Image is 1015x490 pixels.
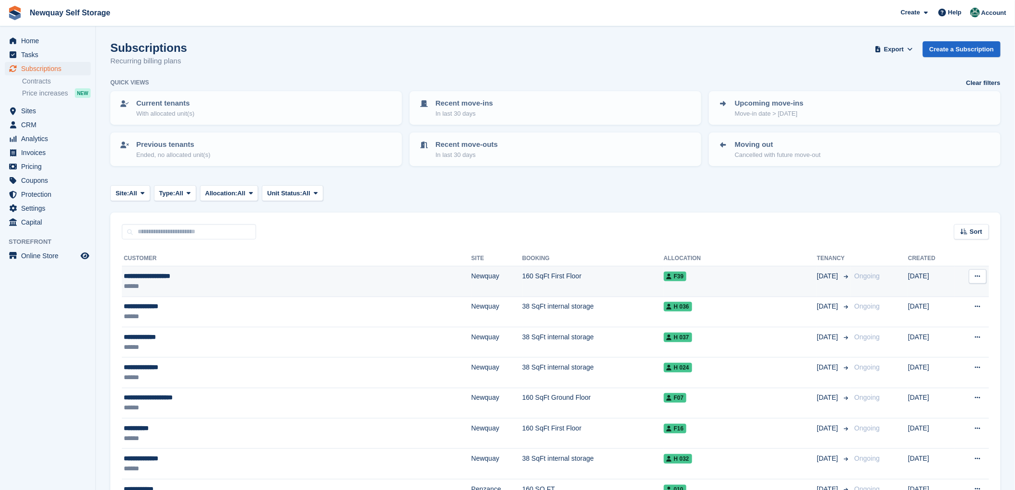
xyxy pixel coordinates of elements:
[262,185,323,201] button: Unit Status: All
[26,5,114,21] a: Newquay Self Storage
[136,139,211,150] p: Previous tenants
[472,327,522,357] td: Newquay
[21,249,79,263] span: Online Store
[21,174,79,187] span: Coupons
[817,301,840,311] span: [DATE]
[522,251,664,266] th: Booking
[436,109,493,119] p: In last 30 days
[436,98,493,109] p: Recent move-ins
[175,189,183,198] span: All
[817,454,840,464] span: [DATE]
[5,202,91,215] a: menu
[436,139,498,150] p: Recent move-outs
[664,454,692,464] span: H 032
[200,185,259,201] button: Allocation: All
[522,388,664,418] td: 160 SqFt Ground Floor
[136,98,194,109] p: Current tenants
[908,266,955,297] td: [DATE]
[8,6,22,20] img: stora-icon-8386f47178a22dfd0bd8f6a31ec36ba5ce8667c1dd55bd0f319d3a0aa187defe.svg
[908,297,955,327] td: [DATE]
[854,363,880,371] span: Ongoing
[522,358,664,388] td: 38 SqFt internal storage
[22,77,91,86] a: Contracts
[5,34,91,48] a: menu
[908,358,955,388] td: [DATE]
[110,41,187,54] h1: Subscriptions
[21,34,79,48] span: Home
[436,150,498,160] p: In last 30 days
[664,302,692,311] span: H 036
[923,41,1001,57] a: Create a Subscription
[908,327,955,357] td: [DATE]
[472,266,522,297] td: Newquay
[472,388,522,418] td: Newquay
[79,250,91,262] a: Preview store
[129,189,137,198] span: All
[854,302,880,310] span: Ongoing
[9,237,95,247] span: Storefront
[21,160,79,173] span: Pricing
[817,271,840,281] span: [DATE]
[237,189,246,198] span: All
[522,297,664,327] td: 38 SqFt internal storage
[735,109,803,119] p: Move-in date > [DATE]
[5,146,91,159] a: menu
[710,92,1000,124] a: Upcoming move-ins Move-in date > [DATE]
[21,202,79,215] span: Settings
[472,251,522,266] th: Site
[5,104,91,118] a: menu
[873,41,915,57] button: Export
[735,98,803,109] p: Upcoming move-ins
[22,89,68,98] span: Price increases
[5,118,91,131] a: menu
[817,251,850,266] th: Tenancy
[21,146,79,159] span: Invoices
[411,92,700,124] a: Recent move-ins In last 30 days
[664,363,692,372] span: H 024
[522,418,664,449] td: 160 SqFt First Floor
[5,132,91,145] a: menu
[136,109,194,119] p: With allocated unit(s)
[854,454,880,462] span: Ongoing
[664,272,687,281] span: F39
[854,272,880,280] span: Ongoing
[854,424,880,432] span: Ongoing
[122,251,472,266] th: Customer
[110,56,187,67] p: Recurring billing plans
[411,133,700,165] a: Recent move-outs In last 30 days
[948,8,962,17] span: Help
[664,424,687,433] span: F16
[522,327,664,357] td: 38 SqFt internal storage
[110,185,150,201] button: Site: All
[154,185,196,201] button: Type: All
[664,393,687,403] span: F07
[205,189,237,198] span: Allocation:
[5,188,91,201] a: menu
[908,251,955,266] th: Created
[472,449,522,479] td: Newquay
[884,45,904,54] span: Export
[664,251,817,266] th: Allocation
[664,333,692,342] span: H 037
[981,8,1006,18] span: Account
[854,333,880,341] span: Ongoing
[817,393,840,403] span: [DATE]
[5,249,91,263] a: menu
[5,48,91,61] a: menu
[522,266,664,297] td: 160 SqFt First Floor
[735,139,821,150] p: Moving out
[472,297,522,327] td: Newquay
[22,88,91,98] a: Price increases NEW
[5,174,91,187] a: menu
[735,150,821,160] p: Cancelled with future move-out
[970,227,982,237] span: Sort
[817,332,840,342] span: [DATE]
[966,78,1001,88] a: Clear filters
[5,160,91,173] a: menu
[5,62,91,75] a: menu
[21,132,79,145] span: Analytics
[522,449,664,479] td: 38 SqFt internal storage
[710,133,1000,165] a: Moving out Cancelled with future move-out
[970,8,980,17] img: JON
[5,215,91,229] a: menu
